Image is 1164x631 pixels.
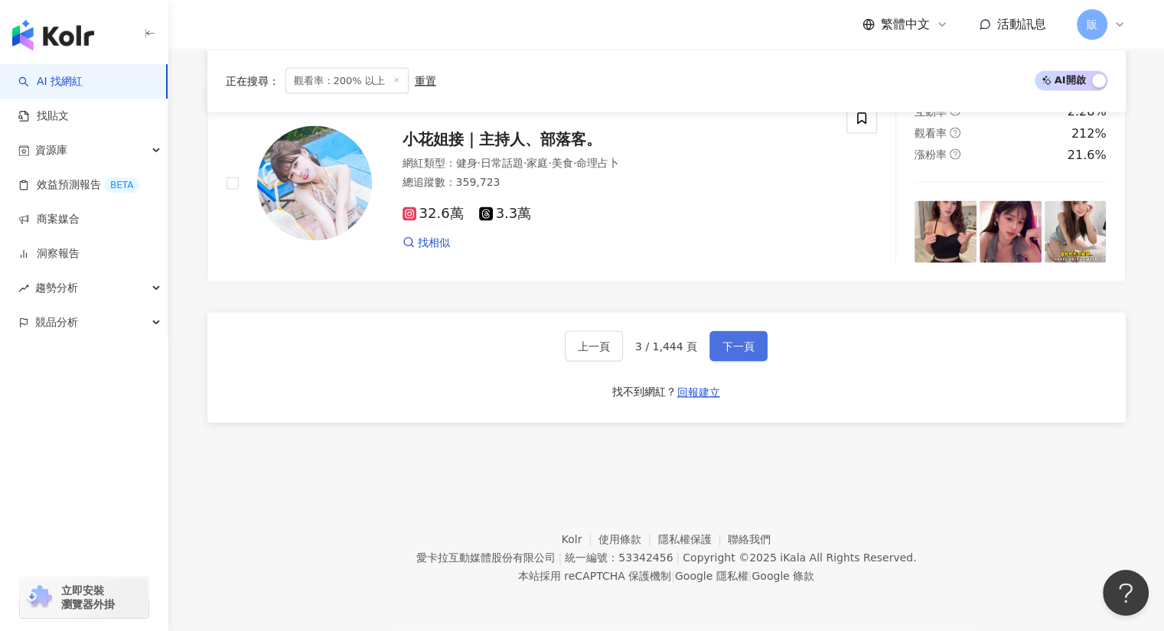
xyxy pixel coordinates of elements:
[35,271,78,305] span: 趨勢分析
[1071,125,1107,142] div: 212%
[780,551,806,564] a: iKala
[565,551,673,564] div: 統一編號：53342456
[416,551,555,564] div: 愛卡拉互動媒體股份有限公司
[481,157,523,169] span: 日常話題
[598,533,658,545] a: 使用條款
[683,551,916,564] div: Copyright © 2025 All Rights Reserved.
[612,385,677,400] div: 找不到網紅？
[207,84,1126,282] a: KOL Avatar小花姐接｜主持人、部落客。網紅類型：健身·日常話題·家庭·美食·命理占卜總追蹤數：359,72332.6萬3.3萬找相似互動率question-circle2.28%觀看率q...
[980,201,1042,263] img: post-image
[257,126,372,241] img: KOL Avatar
[915,148,947,161] span: 漲粉率
[950,149,960,160] span: question-circle
[18,246,80,262] a: 洞察報告
[658,533,729,545] a: 隱私權保護
[1103,570,1149,616] iframe: Help Scout Beacon - Open
[709,331,768,362] button: 下一頁
[915,106,947,118] span: 互動率
[35,133,67,168] span: 資源庫
[518,567,814,585] span: 本站採用 reCAPTCHA 保護機制
[18,212,80,227] a: 商案媒合
[573,157,576,169] span: ·
[752,570,814,582] a: Google 條款
[18,109,69,124] a: 找貼文
[722,340,755,353] span: 下一頁
[915,201,977,263] img: post-image
[677,386,720,398] span: 回報建立
[558,551,562,564] span: |
[415,74,436,86] div: 重置
[915,127,947,139] span: 觀看率
[1068,147,1107,164] div: 21.6%
[18,74,83,89] a: searchAI 找網紅
[562,533,598,545] a: Kolr
[552,157,573,169] span: 美食
[285,67,409,93] span: 觀看率：200% 以上
[18,177,139,193] a: 效益預測報告BETA
[1068,103,1107,120] div: 2.28%
[24,585,54,610] img: chrome extension
[677,380,721,405] button: 回報建立
[997,17,1046,31] span: 活動訊息
[456,157,478,169] span: 健身
[478,157,481,169] span: ·
[12,20,94,50] img: logo
[527,157,548,169] span: 家庭
[35,305,78,340] span: 競品分析
[728,533,771,545] a: 聯絡我們
[403,206,464,222] span: 32.6萬
[403,156,829,171] div: 網紅類型 ：
[748,570,752,582] span: |
[635,340,697,353] span: 3 / 1,444 頁
[565,331,623,362] button: 上一頁
[61,584,115,611] span: 立即安裝 瀏覽器外掛
[675,570,748,582] a: Google 隱私權
[20,577,148,618] a: chrome extension立即安裝 瀏覽器外掛
[18,283,29,294] span: rise
[548,157,551,169] span: ·
[1045,201,1107,263] img: post-image
[479,206,532,222] span: 3.3萬
[403,130,602,148] span: 小花姐接｜主持人、部落客。
[881,16,930,33] span: 繁體中文
[671,570,675,582] span: |
[523,157,527,169] span: ·
[418,236,450,251] span: 找相似
[676,551,680,564] span: |
[403,236,450,251] a: 找相似
[576,157,619,169] span: 命理占卜
[403,175,829,190] div: 總追蹤數 ： 359,723
[578,340,610,353] span: 上一頁
[226,74,279,86] span: 正在搜尋 ：
[950,128,960,138] span: question-circle
[1087,16,1097,33] span: 販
